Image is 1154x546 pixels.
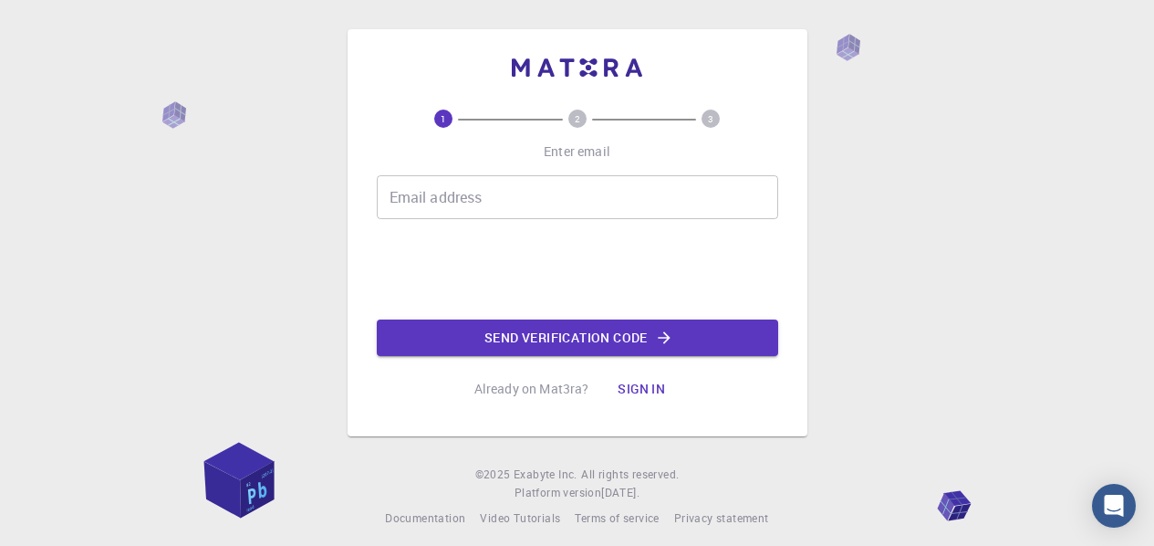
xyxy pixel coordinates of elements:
span: © 2025 [475,466,514,484]
span: Terms of service [575,510,659,525]
a: Exabyte Inc. [514,466,577,484]
span: Documentation [385,510,465,525]
a: Privacy statement [674,509,769,528]
text: 3 [708,112,713,125]
span: Video Tutorials [480,510,560,525]
text: 2 [575,112,580,125]
button: Sign in [603,371,680,407]
a: Video Tutorials [480,509,560,528]
span: All rights reserved. [581,466,679,484]
p: Already on Mat3ra? [474,380,589,398]
text: 1 [441,112,446,125]
button: Send verification code [377,320,778,356]
iframe: reCAPTCHA [439,234,716,305]
a: Terms of service [575,509,659,528]
a: Documentation [385,509,465,528]
p: Enter email [544,142,610,161]
span: Privacy statement [674,510,769,525]
div: Open Intercom Messenger [1092,484,1136,528]
span: Platform version [515,484,601,502]
span: Exabyte Inc. [514,467,577,481]
a: [DATE]. [601,484,639,502]
span: [DATE] . [601,485,639,499]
